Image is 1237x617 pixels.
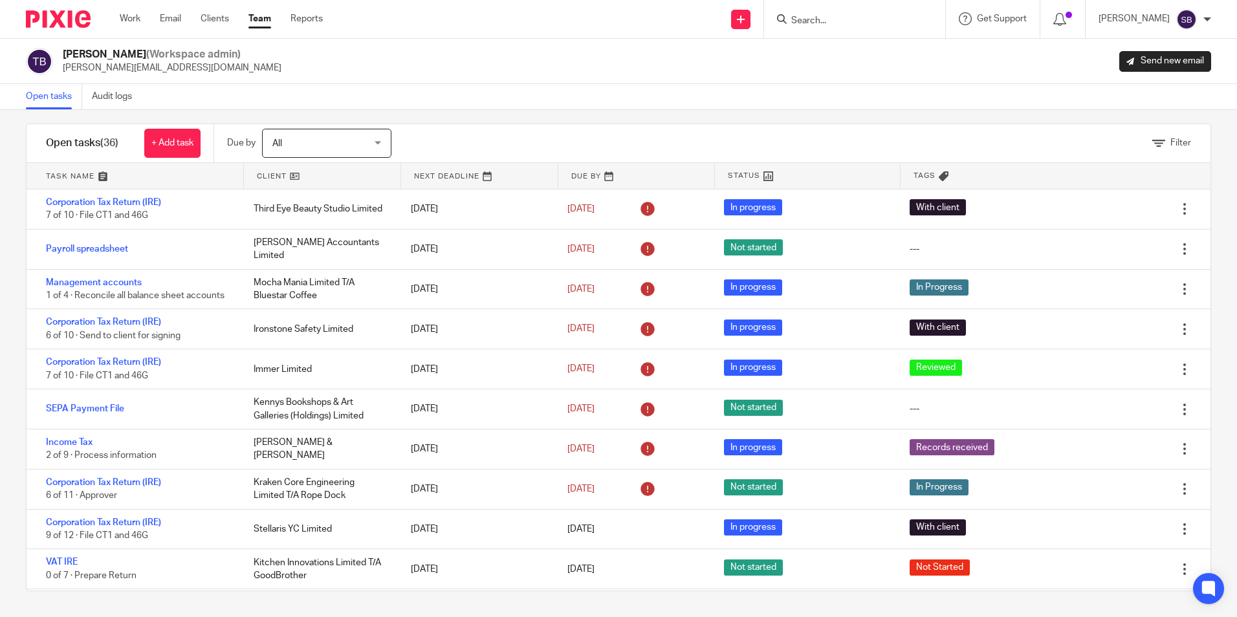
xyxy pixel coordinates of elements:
[26,84,82,109] a: Open tasks
[46,531,148,540] span: 9 of 12 · File CT1 and 46G
[567,565,595,574] span: [DATE]
[724,479,783,495] span: Not started
[567,365,595,374] span: [DATE]
[46,404,124,413] a: SEPA Payment File
[1170,138,1191,147] span: Filter
[724,279,782,296] span: In progress
[910,559,970,576] span: Not Started
[398,236,554,262] div: [DATE]
[241,196,397,222] div: Third Eye Beauty Studio Limited
[227,136,256,149] p: Due by
[46,491,117,500] span: 6 of 11 · Approver
[46,318,161,327] a: Corporation Tax Return (IRE)
[567,244,595,254] span: [DATE]
[46,571,137,580] span: 0 of 7 · Prepare Return
[724,319,782,336] span: In progress
[46,451,157,460] span: 2 of 9 · Process information
[910,360,962,376] span: Reviewed
[241,550,397,589] div: Kitchen Innovations Limited T/A GoodBrother
[724,239,783,255] span: Not started
[46,136,118,150] h1: Open tasks
[910,479,969,495] span: In Progress
[790,16,906,27] input: Search
[977,14,1027,23] span: Get Support
[92,84,142,109] a: Audit logs
[398,316,554,342] div: [DATE]
[146,49,241,60] span: (Workspace admin)
[724,519,782,536] span: In progress
[241,516,397,542] div: Stellaris YC Limited
[272,139,282,148] span: All
[26,10,91,28] img: Pixie
[46,198,161,207] a: Corporation Tax Return (IRE)
[567,204,595,213] span: [DATE]
[241,429,397,469] div: [PERSON_NAME] & [PERSON_NAME]
[63,61,281,74] p: [PERSON_NAME][EMAIL_ADDRESS][DOMAIN_NAME]
[398,196,554,222] div: [DATE]
[724,559,783,576] span: Not started
[241,230,397,269] div: [PERSON_NAME] Accountants Limited
[724,360,782,376] span: In progress
[46,371,148,380] span: 7 of 10 · File CT1 and 46G
[241,316,397,342] div: Ironstone Safety Limited
[46,331,181,340] span: 6 of 10 · Send to client for signing
[100,138,118,148] span: (36)
[248,12,271,25] a: Team
[1176,9,1197,30] img: svg%3E
[46,291,224,300] span: 1 of 4 · Reconcile all balance sheet accounts
[724,400,783,416] span: Not started
[46,438,93,447] a: Income Tax
[910,319,966,336] span: With client
[910,243,919,255] div: ---
[567,444,595,453] span: [DATE]
[728,170,760,181] span: Status
[910,519,966,536] span: With client
[241,389,397,429] div: Kennys Bookshops & Art Galleries (Holdings) Limited
[1099,12,1170,25] p: [PERSON_NAME]
[144,129,201,158] a: + Add task
[567,525,595,534] span: [DATE]
[46,211,148,221] span: 7 of 10 · File CT1 and 46G
[724,439,782,455] span: In progress
[567,404,595,413] span: [DATE]
[910,279,969,296] span: In Progress
[398,396,554,422] div: [DATE]
[398,356,554,382] div: [DATE]
[724,199,782,215] span: In progress
[398,556,554,582] div: [DATE]
[241,270,397,309] div: Mocha Mania Limited T/A Bluestar Coffee
[46,518,161,527] a: Corporation Tax Return (IRE)
[914,170,936,181] span: Tags
[567,484,595,493] span: [DATE]
[120,12,140,25] a: Work
[46,478,161,487] a: Corporation Tax Return (IRE)
[46,244,128,254] a: Payroll spreadsheet
[398,476,554,502] div: [DATE]
[567,325,595,334] span: [DATE]
[1119,51,1211,72] a: Send new email
[46,358,161,367] a: Corporation Tax Return (IRE)
[910,199,966,215] span: With client
[398,276,554,302] div: [DATE]
[46,278,142,287] a: Management accounts
[63,48,281,61] h2: [PERSON_NAME]
[290,12,323,25] a: Reports
[910,402,919,415] div: ---
[241,356,397,382] div: Immer Limited
[398,436,554,462] div: [DATE]
[910,439,994,455] span: Records received
[567,285,595,294] span: [DATE]
[201,12,229,25] a: Clients
[241,470,397,509] div: Kraken Core Engineering Limited T/A Rope Dock
[160,12,181,25] a: Email
[26,48,53,75] img: svg%3E
[46,557,78,567] a: VAT IRE
[398,516,554,542] div: [DATE]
